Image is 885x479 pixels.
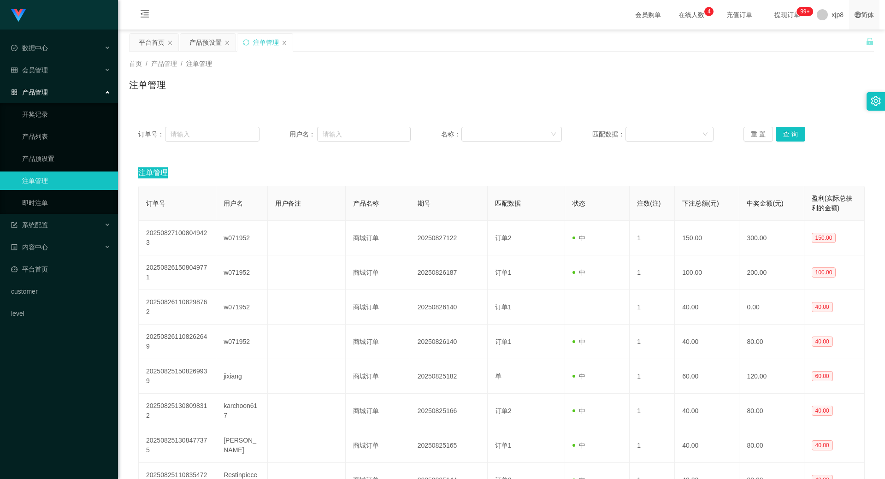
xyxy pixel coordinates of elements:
a: 产品列表 [22,127,111,146]
td: w071952 [216,290,268,325]
td: 80.00 [739,394,804,428]
td: 商城订单 [346,359,410,394]
i: 图标: down [551,131,556,138]
td: [PERSON_NAME] [216,428,268,463]
span: 会员管理 [11,66,48,74]
span: 名称： [441,130,461,139]
span: / [181,60,183,67]
td: w071952 [216,255,268,290]
td: 商城订单 [346,290,410,325]
span: 用户备注 [275,200,301,207]
td: 202508261108262649 [139,325,216,359]
span: 单 [495,373,501,380]
td: 100.00 [675,255,739,290]
span: 在线人数 [674,12,709,18]
td: 40.00 [675,325,739,359]
td: 202508251508269939 [139,359,216,394]
td: 202508261508049771 [139,255,216,290]
span: 内容中心 [11,243,48,251]
input: 请输入 [317,127,411,142]
span: 注单管理 [138,167,168,178]
span: 40.00 [812,440,833,450]
i: 图标: unlock [866,37,874,46]
td: 20250825166 [410,394,488,428]
span: 150.00 [812,233,836,243]
span: / [146,60,147,67]
td: 40.00 [675,290,739,325]
td: 202508261108298762 [139,290,216,325]
span: 100.00 [812,267,836,278]
span: 订单号： [138,130,165,139]
td: 80.00 [739,325,804,359]
span: 状态 [572,200,585,207]
i: 图标: sync [243,39,249,46]
span: 匹配数据 [495,200,521,207]
span: 产品管理 [151,60,177,67]
span: 用户名 [224,200,243,207]
span: 订单号 [146,200,165,207]
td: 1 [630,394,675,428]
td: 202508251308477375 [139,428,216,463]
div: 注单管理 [253,34,279,51]
td: 40.00 [675,428,739,463]
span: 订单2 [495,234,512,242]
span: 40.00 [812,337,833,347]
span: 充值订单 [722,12,757,18]
span: 期号 [418,200,431,207]
i: 图标: table [11,67,18,73]
i: 图标: appstore-o [11,89,18,95]
td: 60.00 [675,359,739,394]
span: 中 [572,338,585,345]
a: 即时注单 [22,194,111,212]
td: 202508251308098312 [139,394,216,428]
i: 图标: menu-fold [129,0,160,30]
td: 40.00 [675,394,739,428]
span: 订单1 [495,442,512,449]
span: 订单2 [495,407,512,414]
a: 注单管理 [22,171,111,190]
h1: 注单管理 [129,78,166,92]
td: 商城订单 [346,428,410,463]
td: w071952 [216,325,268,359]
a: 图标: dashboard平台首页 [11,260,111,278]
td: 1 [630,255,675,290]
span: 产品管理 [11,89,48,96]
td: 20250826140 [410,290,488,325]
img: logo.9652507e.png [11,9,26,22]
i: 图标: down [702,131,708,138]
span: 首页 [129,60,142,67]
span: 中 [572,373,585,380]
span: 下注总额(元) [682,200,719,207]
td: 20250825165 [410,428,488,463]
td: jixiang [216,359,268,394]
button: 重 置 [743,127,773,142]
span: 40.00 [812,302,833,312]
td: 202508271008049423 [139,221,216,255]
span: 注单管理 [186,60,212,67]
i: 图标: global [855,12,861,18]
span: 系统配置 [11,221,48,229]
sup: 4 [704,7,714,16]
input: 请输入 [165,127,259,142]
span: 用户名： [289,130,317,139]
td: karchoon617 [216,394,268,428]
td: 1 [630,221,675,255]
i: 图标: form [11,222,18,228]
td: 1 [630,290,675,325]
span: 中 [572,234,585,242]
td: 商城订单 [346,221,410,255]
a: 产品预设置 [22,149,111,168]
span: 40.00 [812,406,833,416]
td: 商城订单 [346,325,410,359]
span: 订单1 [495,303,512,311]
a: 开奖记录 [22,105,111,124]
div: 产品预设置 [189,34,222,51]
span: 提现订单 [770,12,805,18]
td: 20250826140 [410,325,488,359]
span: 中 [572,442,585,449]
div: 平台首页 [139,34,165,51]
span: 订单1 [495,338,512,345]
td: 150.00 [675,221,739,255]
td: 20250827122 [410,221,488,255]
td: 1 [630,428,675,463]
